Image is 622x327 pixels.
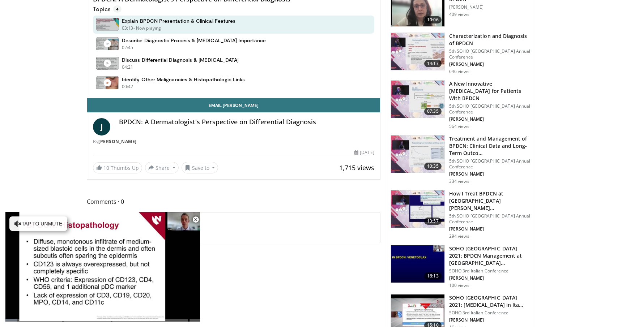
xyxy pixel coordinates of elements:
span: 10:06 [424,16,442,23]
p: [PERSON_NAME] [449,171,531,177]
a: 13:57 How I Treat BPDCN at [GEOGRAPHIC_DATA][PERSON_NAME][MEDICAL_DATA] 5th SOHO [GEOGRAPHIC_DATA... [391,190,531,239]
span: 14:17 [424,60,442,67]
p: 00:42 [122,83,133,90]
p: SOHO 3rd Italian Conference [449,310,531,316]
span: 13:57 [424,218,442,225]
video-js: Video Player [5,212,200,322]
span: 1,715 views [339,163,374,172]
button: Share [145,162,179,173]
img: c1f3ae77-7354-4603-8f07-06037745e9ab.150x105_q85_crop-smart_upscale.jpg [391,81,444,118]
p: 409 views [449,12,469,17]
p: [PERSON_NAME] [449,317,531,323]
a: [PERSON_NAME] [98,138,137,145]
span: 10:35 [424,163,442,170]
span: 4 [113,5,122,13]
p: 5th SOHO [GEOGRAPHIC_DATA] Annual Conference [449,103,531,115]
p: 5th SOHO [GEOGRAPHIC_DATA] Annual Conference [449,48,531,60]
span: 07:35 [424,108,442,115]
p: [PERSON_NAME] [449,116,531,122]
p: 334 views [449,178,469,184]
p: SOHO 3rd Italian Conference [449,268,531,274]
h3: SOHO [GEOGRAPHIC_DATA] 2021: [MEDICAL_DATA] in Ita… [449,294,531,309]
p: 5th SOHO [GEOGRAPHIC_DATA] Annual Conference [449,158,531,170]
img: 96e18c99-b546-413e-9579-8525d3b058ed.150x105_q85_crop-smart_upscale.jpg [391,190,444,228]
button: Tap to unmute [9,216,67,231]
p: [PERSON_NAME] [449,61,531,67]
span: 16:13 [424,272,442,280]
h4: Explain BPDCN Presentation & Clinical Features [122,18,235,24]
h3: SOHO [GEOGRAPHIC_DATA] 2021: BPDCN Management at [GEOGRAPHIC_DATA][PERSON_NAME][MEDICAL_DATA] [449,245,531,267]
h4: Describe Diagnostic Process & [MEDICAL_DATA] Importance [122,37,266,44]
img: 430ace06-5bef-4802-aac0-3491a00f0dee.150x105_q85_crop-smart_upscale.jpg [391,135,444,173]
span: 10 [103,164,109,171]
p: 03:13 [122,25,133,31]
h4: Discuss Differential Diagnosis & [MEDICAL_DATA] [122,57,239,63]
p: [PERSON_NAME] [449,275,531,281]
p: [PERSON_NAME] [449,4,531,10]
a: 14:17 Characterization and Diagnosis of BPDCN 5th SOHO [GEOGRAPHIC_DATA] Annual Conference [PERSO... [391,33,531,74]
p: 564 views [449,124,469,129]
img: 705b7e8a-7c92-4ee9-8438-a4d98b49c488.150x105_q85_crop-smart_upscale.jpg [391,33,444,70]
h3: How I Treat BPDCN at [GEOGRAPHIC_DATA][PERSON_NAME][MEDICAL_DATA] [449,190,531,212]
h3: Treatment and Management of BPDCN: Clinical Data and Long-Term Outco… [449,135,531,157]
button: Close [188,212,203,227]
p: 5th SOHO [GEOGRAPHIC_DATA] Annual Conference [449,213,531,225]
a: 10:35 Treatment and Management of BPDCN: Clinical Data and Long-Term Outco… 5th SOHO [GEOGRAPHIC_... [391,135,531,184]
p: [PERSON_NAME] [449,226,531,232]
p: 02:45 [122,44,133,51]
div: By [93,138,374,145]
div: [DATE] [354,149,374,156]
a: J [93,118,110,135]
a: 10 Thumbs Up [93,162,142,173]
p: - Now playing [133,25,161,31]
a: Email [PERSON_NAME] [87,98,380,112]
p: 294 views [449,233,469,239]
h4: Identify Other Malignancies & Histopathologic Links [122,76,245,83]
img: 3dfe42d4-34dc-4d3b-81f5-b83beedbc996.150x105_q85_crop-smart_upscale.jpg [391,245,444,283]
span: Comments 0 [87,197,380,206]
h3: A New Innovative [MEDICAL_DATA] for Patients With BPDCN [449,80,531,102]
a: 16:13 SOHO [GEOGRAPHIC_DATA] 2021: BPDCN Management at [GEOGRAPHIC_DATA][PERSON_NAME][MEDICAL_DAT... [391,245,531,288]
button: Save to [182,162,218,173]
p: 646 views [449,69,469,74]
p: Topics [93,5,122,13]
p: 04:21 [122,64,133,70]
a: 07:35 A New Innovative [MEDICAL_DATA] for Patients With BPDCN 5th SOHO [GEOGRAPHIC_DATA] Annual C... [391,80,531,129]
p: 100 views [449,283,469,288]
h3: Characterization and Diagnosis of BPDCN [449,33,531,47]
h4: BPDCN: A Dermatologist's Perspective on Differential Diagnosis [119,118,374,126]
